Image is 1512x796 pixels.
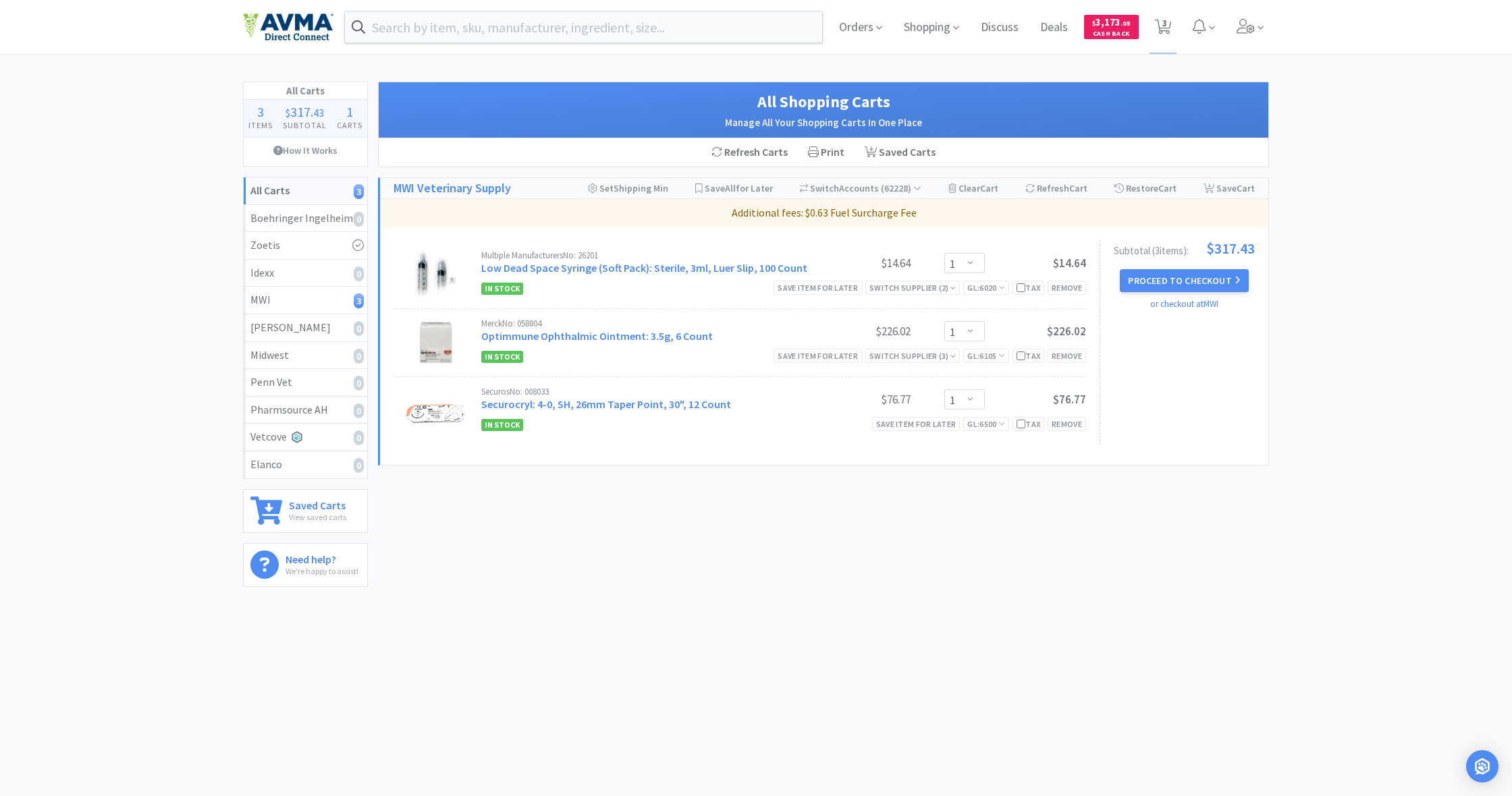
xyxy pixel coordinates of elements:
[1120,19,1131,28] span: . 05
[346,103,353,120] span: 1
[725,182,736,194] span: All
[1017,418,1040,430] div: Tax
[1120,269,1248,292] button: Proceed to Checkout
[701,138,798,167] div: Refresh Carts
[414,251,457,298] img: 31e69d683fac40eeac8b7cdcecebe07e_12563.png
[354,293,364,308] i: 3
[1025,178,1087,198] div: Refresh
[354,430,364,445] i: 0
[313,106,324,119] span: 43
[354,212,364,227] i: 0
[1048,349,1086,363] div: Remove
[244,287,367,314] a: MWI3
[244,177,367,205] a: All Carts3
[1084,9,1139,45] a: $3,173.05Cash Back
[967,419,1005,429] span: GL: 6500
[250,428,360,446] div: Vetcove
[1053,256,1086,271] span: $14.64
[250,374,360,391] div: Penn Vet
[1017,349,1040,362] div: Tax
[1069,182,1087,194] span: Cart
[243,13,333,41] img: e4e33dab9f054f5782a47901c742baa9_102.png
[1150,23,1177,35] a: 3
[809,323,911,339] div: $226.02
[481,419,523,431] span: In Stock
[244,397,367,424] a: Pharmsource AH0
[855,138,946,167] a: Saved Carts
[354,376,364,391] i: 0
[869,349,956,362] div: Switch Supplier ( 3 )
[416,319,456,366] img: 169fe68f97f240bb8cef7a5816d8273b_16217.png
[331,119,367,132] h4: Carts
[278,105,332,119] div: .
[244,119,278,132] h4: Items
[481,261,807,275] a: Low Dead Space Syringe (Soft Pack): Sterile, 3ml, Luer Slip, 100 Count
[289,496,346,511] h6: Saved Carts
[250,456,360,474] div: Elanco
[250,264,360,282] div: Idexx
[1206,241,1255,256] span: $317.43
[278,119,332,132] h4: Subtotal
[1048,281,1086,295] div: Remove
[800,178,922,198] div: Accounts
[481,329,713,343] a: Optimmune Ophthalmic Ointment: 3.5g, 6 Count
[1053,392,1086,407] span: $76.77
[1150,298,1218,310] a: or checkout at MWI
[1158,182,1177,194] span: Cart
[354,321,364,336] i: 0
[257,103,264,120] span: 3
[394,179,511,198] a: MWI Veterinary Supply
[481,283,523,295] span: In Stock
[286,106,290,119] span: $
[809,255,911,271] div: $14.64
[798,138,855,167] div: Print
[872,417,961,431] div: Save item for later
[588,178,668,198] div: Shipping Min
[243,489,368,533] a: Saved CartsView saved carts
[250,347,360,364] div: Midwest
[354,458,364,473] i: 0
[244,260,367,287] a: Idexx0
[286,550,358,565] h6: Need help?
[244,369,367,397] a: Penn Vet0
[1114,178,1177,198] div: Restore
[345,11,822,42] input: Search by item, sku, manufacturer, ingredient, size...
[1092,16,1131,28] span: 3,173
[481,387,809,396] div: Securos No: 008033
[481,319,809,328] div: Merck No: 058804
[810,182,839,194] span: Switch
[244,82,367,100] h1: All Carts
[1237,182,1255,194] span: Cart
[879,182,921,194] span: ( 62228 )
[289,511,346,523] p: View saved carts
[392,115,1255,131] h2: Manage All Your Shopping Carts In One Place
[250,401,360,419] div: Pharmsource AH
[1092,30,1131,39] span: Cash Back
[1035,22,1073,34] a: Deals
[1204,178,1255,198] div: Save
[481,351,523,363] span: In Stock
[354,184,364,199] i: 3
[404,387,467,434] img: 86baccacf6c74457abacc328a46a4aab_15590.png
[481,397,731,411] a: Securocryl: 4-0, SH, 26mm Taper Point, 30", 12 Count
[244,424,367,451] a: Vetcove0
[250,237,360,254] div: Zoetis
[385,204,1263,222] p: Additional fees: $0.63 Fuel Surcharge Fee
[250,319,360,337] div: [PERSON_NAME]
[244,232,367,260] a: Zoetis
[980,182,998,194] span: Cart
[354,266,364,281] i: 0
[1092,19,1096,28] span: $
[481,251,809,260] div: Multiple Manufacturers No: 26201
[244,314,367,342] a: [PERSON_NAME]0
[244,451,367,478] a: Elanco0
[1047,324,1086,339] span: $226.02
[1114,241,1255,256] div: Subtotal ( 3 item s ):
[354,349,364,364] i: 0
[1017,281,1040,294] div: Tax
[774,281,862,295] div: Save item for later
[967,283,1005,293] span: GL: 6020
[244,138,367,163] a: How It Works
[967,351,1005,361] span: GL: 6105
